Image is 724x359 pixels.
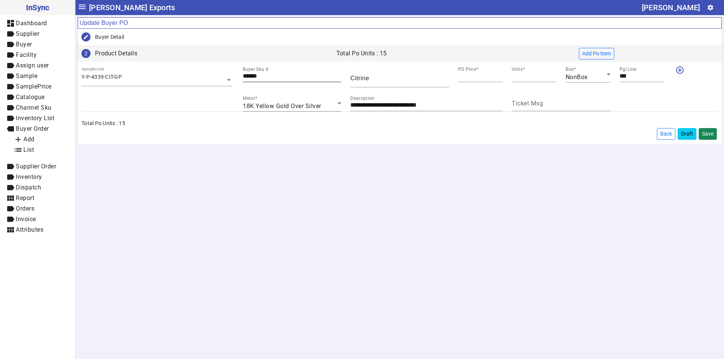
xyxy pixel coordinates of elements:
[6,173,15,182] mat-icon: label
[8,134,75,145] a: Add
[8,145,75,155] a: List
[23,136,35,143] span: Add
[6,225,15,234] mat-icon: view_module
[620,67,637,72] mat-label: Pg/Line
[699,128,717,140] button: Save
[16,51,37,58] span: Facility
[6,162,15,171] mat-icon: label
[16,30,39,37] span: Supplier
[16,173,42,180] span: Inventory
[90,50,332,57] div: Product Details
[6,72,15,81] mat-icon: label
[6,93,15,102] mat-icon: label
[6,204,15,213] mat-icon: label
[6,29,15,38] mat-icon: label
[350,96,374,101] mat-label: Description
[16,83,52,90] span: SamplePrice
[16,62,49,69] span: Assign user
[16,194,34,202] span: Report
[6,114,15,123] mat-icon: label
[80,19,128,27] span: Update Buyer PO
[16,205,34,212] span: Orders
[6,19,15,28] mat-icon: dashboard
[707,4,714,11] mat-icon: settings
[78,2,87,11] mat-icon: menu
[23,146,34,153] span: List
[16,104,52,111] span: Channel Sku
[675,66,684,75] mat-icon: add_circle_outline
[16,215,36,223] span: Invoice
[512,100,543,107] mat-label: Ticket Msg
[243,102,321,110] span: 18K Yellow Gold Over Silver
[642,2,700,14] div: [PERSON_NAME]
[78,62,722,145] div: Total Po Units : 15
[6,183,15,192] mat-icon: label
[678,128,696,140] button: Draft
[6,124,15,133] mat-icon: label
[83,34,89,40] mat-icon: create
[566,67,574,72] mat-label: Box
[6,61,15,70] mat-icon: label
[16,20,47,27] span: Dashboard
[243,96,255,101] mat-label: Metal
[350,75,449,81] div: Citrine
[6,2,69,14] span: InSync
[458,67,476,72] mat-label: PO Price
[89,2,175,14] span: [PERSON_NAME] Exports
[512,67,523,72] mat-label: Units
[6,40,15,49] mat-icon: label
[16,115,54,122] span: Inventory List
[6,103,15,112] mat-icon: label
[16,226,43,233] span: Attributes
[81,74,122,80] span: Y-P-4339-CIT-GP
[16,41,32,48] span: Buyer
[16,163,56,170] span: Supplier Order
[14,145,23,154] mat-icon: list
[16,72,37,79] span: Sample
[243,67,268,72] mat-label: Buyer Sku #
[14,135,23,144] mat-icon: add
[6,82,15,91] mat-icon: label
[16,184,41,191] span: Dispatch
[6,194,15,203] mat-icon: view_module
[6,215,15,224] mat-icon: label
[566,73,588,81] span: NonBox
[16,93,45,101] span: Catalogue
[6,50,15,60] mat-icon: label
[81,66,104,72] div: SampleCode
[579,48,614,60] button: Add Po Item
[95,33,124,41] div: Buyer Detail
[84,50,87,57] span: 2
[16,125,49,132] span: Buyer Order
[657,128,675,140] button: Back
[332,50,573,57] div: Total Po Units : 15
